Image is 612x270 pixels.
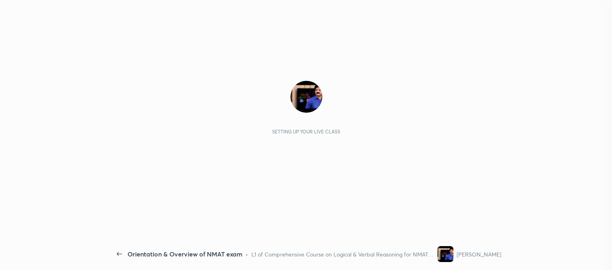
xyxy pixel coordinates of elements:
[290,81,322,113] img: a0f30a0c6af64d7ea217c9f4bc3710fc.jpg
[272,129,340,135] div: Setting up your live class
[457,250,501,258] div: [PERSON_NAME]
[437,246,453,262] img: a0f30a0c6af64d7ea217c9f4bc3710fc.jpg
[127,249,242,259] div: Orientation & Overview of NMAT exam
[245,250,248,258] div: •
[251,250,434,258] div: L1 of Comprehensive Course on Logical & Verbal Reasoning for NMAT, SNAP, CMAT, MAH-CET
